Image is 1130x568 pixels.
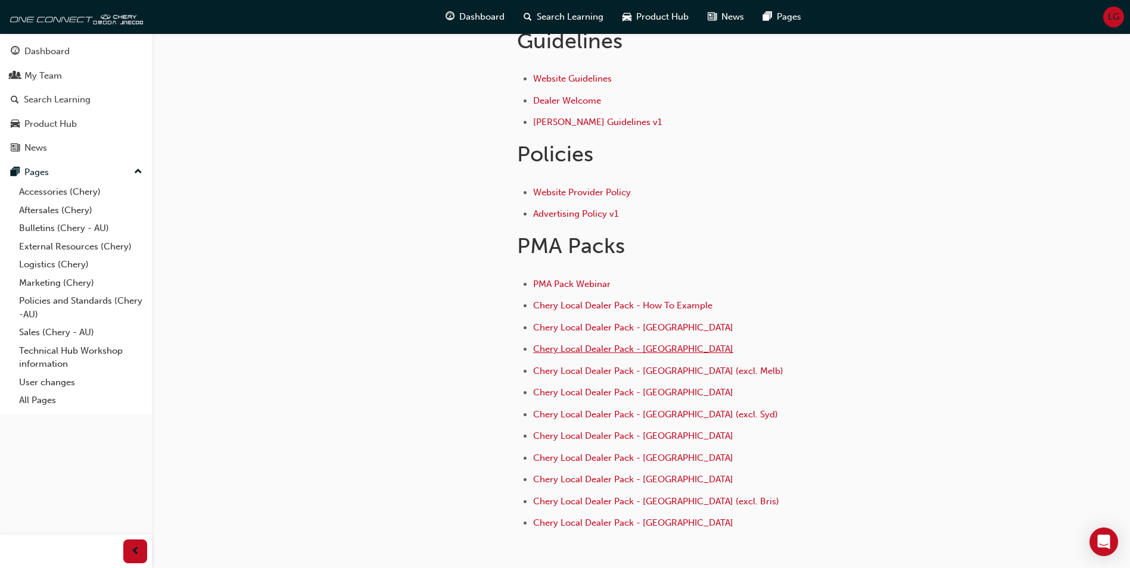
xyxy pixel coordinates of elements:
[533,279,611,289] a: PMA Pack Webinar
[533,517,733,528] a: Chery Local Dealer Pack - [GEOGRAPHIC_DATA]
[517,141,593,167] span: Policies
[24,45,70,58] div: Dashboard
[5,137,147,159] a: News
[622,10,631,24] span: car-icon
[459,10,505,24] span: Dashboard
[11,143,20,154] span: news-icon
[533,95,601,106] a: Dealer Welcome
[11,95,19,105] span: search-icon
[14,342,147,373] a: Technical Hub Workshop information
[24,69,62,83] div: My Team
[533,452,733,463] a: Chery Local Dealer Pack - [GEOGRAPHIC_DATA]
[446,10,455,24] span: guage-icon
[613,5,698,29] a: car-iconProduct Hub
[14,391,147,410] a: All Pages
[636,10,689,24] span: Product Hub
[533,366,783,376] a: Chery Local Dealer Pack - [GEOGRAPHIC_DATA] (excl. Melb)
[14,183,147,201] a: Accessories (Chery)
[533,117,662,127] a: [PERSON_NAME] Guidelines v1
[14,238,147,256] a: External Resources (Chery)
[24,166,49,179] div: Pages
[14,274,147,292] a: Marketing (Chery)
[1108,10,1119,24] span: LG
[763,10,772,24] span: pages-icon
[6,5,143,29] img: oneconnect
[754,5,811,29] a: pages-iconPages
[533,187,631,198] a: Website Provider Policy
[24,93,91,107] div: Search Learning
[14,255,147,274] a: Logistics (Chery)
[777,10,801,24] span: Pages
[5,38,147,161] button: DashboardMy TeamSearch LearningProduct HubNews
[533,387,733,398] a: Chery Local Dealer Pack - [GEOGRAPHIC_DATA]
[5,40,147,63] a: Dashboard
[517,28,622,54] span: Guidelines
[537,10,603,24] span: Search Learning
[721,10,744,24] span: News
[517,233,625,258] span: PMA Packs
[5,89,147,111] a: Search Learning
[11,119,20,130] span: car-icon
[11,71,20,82] span: people-icon
[533,208,618,219] a: Advertising Policy v1
[698,5,754,29] a: news-iconNews
[533,496,779,507] a: Chery Local Dealer Pack - [GEOGRAPHIC_DATA] (excl. Bris)
[5,161,147,183] button: Pages
[24,117,77,131] div: Product Hub
[533,430,733,441] a: Chery Local Dealer Pack - [GEOGRAPHIC_DATA]
[533,322,733,333] a: Chery Local Dealer Pack - [GEOGRAPHIC_DATA]
[5,113,147,135] a: Product Hub
[533,300,712,311] a: Chery Local Dealer Pack - How To Example
[11,46,20,57] span: guage-icon
[524,10,532,24] span: search-icon
[533,474,733,485] a: Chery Local Dealer Pack - [GEOGRAPHIC_DATA]
[14,219,147,238] a: Bulletins (Chery - AU)
[708,10,717,24] span: news-icon
[11,167,20,178] span: pages-icon
[131,544,140,559] span: prev-icon
[533,409,778,420] a: Chery Local Dealer Pack - [GEOGRAPHIC_DATA] (excl. Syd)
[1089,528,1118,556] div: Open Intercom Messenger
[533,73,612,84] a: Website Guidelines
[1103,7,1124,27] button: LG
[14,373,147,392] a: User changes
[14,323,147,342] a: Sales (Chery - AU)
[24,141,47,155] div: News
[5,65,147,87] a: My Team
[14,292,147,323] a: Policies and Standards (Chery -AU)
[134,164,142,180] span: up-icon
[514,5,613,29] a: search-iconSearch Learning
[533,344,733,354] a: Chery Local Dealer Pack - [GEOGRAPHIC_DATA]
[14,201,147,220] a: Aftersales (Chery)
[436,5,514,29] a: guage-iconDashboard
